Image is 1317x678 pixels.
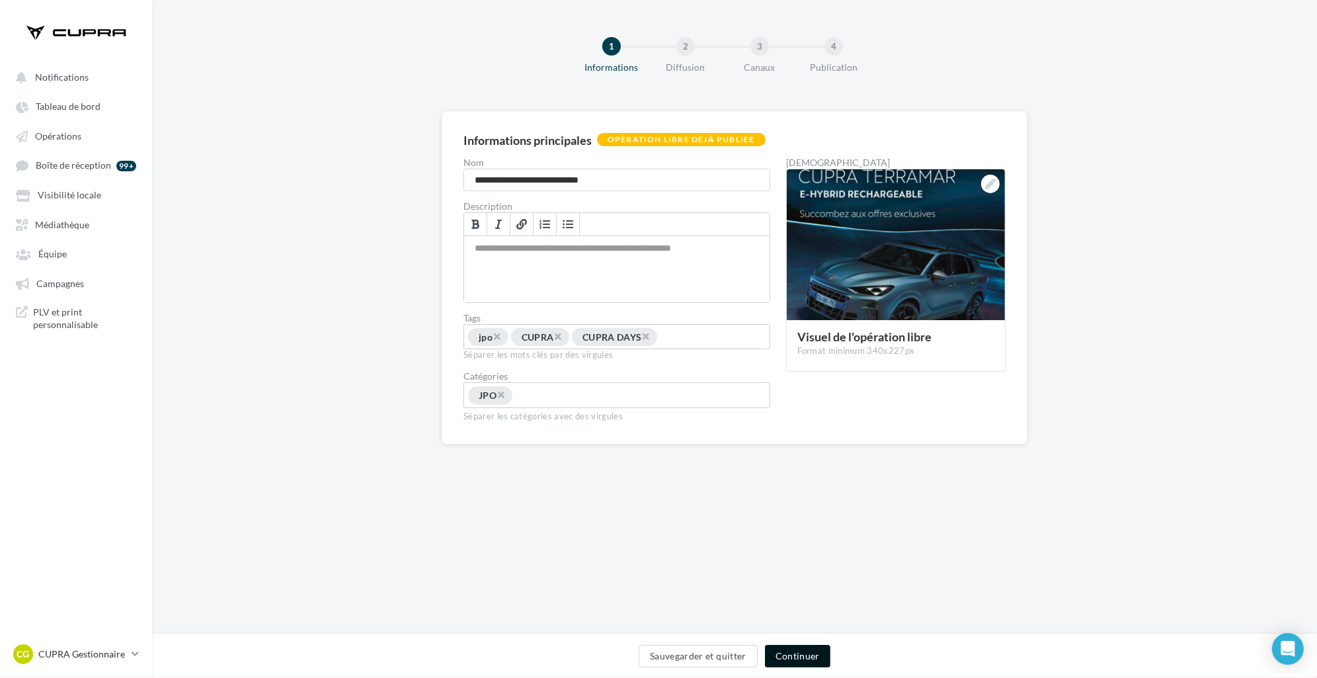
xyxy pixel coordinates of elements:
[8,241,144,265] a: Équipe
[639,645,758,667] button: Sauvegarder et quitter
[493,330,500,343] span: ×
[8,271,144,295] a: Campagnes
[534,213,557,235] a: Insérer/Supprimer une liste numérotée
[641,330,649,343] span: ×
[17,648,30,661] span: CG
[38,648,126,661] p: CUPRA Gestionnaire
[463,349,770,361] div: Séparer les mots clés par des virgules
[602,37,621,56] div: 1
[463,372,770,381] div: Catégories
[479,331,493,343] span: jpo
[487,213,510,235] a: Italique (⌘+I)
[658,331,757,346] input: Permet aux affiliés de trouver l'opération libre plus facilement
[36,101,100,112] span: Tableau de bord
[38,190,101,201] span: Visibilité locale
[797,331,994,343] div: Visuel de l'opération libre
[514,389,612,404] input: Choisissez une catégorie
[35,130,81,142] span: Opérations
[36,160,111,171] span: Boîte de réception
[36,278,84,289] span: Campagnes
[479,390,497,402] span: JPO
[38,249,67,260] span: Équipe
[33,306,136,331] span: PLV et print personnalisable
[786,158,1006,167] div: [DEMOGRAPHIC_DATA]
[8,183,144,206] a: Visibilité locale
[643,61,728,74] div: Diffusion
[464,236,770,302] div: Permet de préciser les enjeux de la campagne à vos affiliés
[11,642,141,667] a: CG CUPRA Gestionnaire
[765,645,830,667] button: Continuer
[553,330,561,343] span: ×
[463,382,770,407] div: Choisissez une catégorie
[582,331,642,343] span: CUPRA DAYS
[750,37,769,56] div: 3
[8,153,144,177] a: Boîte de réception 99+
[597,133,766,146] div: Opération libre déjà publiée
[791,61,876,74] div: Publication
[463,314,770,323] label: Tags
[35,71,89,83] span: Notifications
[8,94,144,118] a: Tableau de bord
[8,124,144,148] a: Opérations
[463,408,770,423] div: Séparer les catégories avec des virgules
[116,161,136,171] div: 99+
[717,61,802,74] div: Canaux
[497,388,504,401] span: ×
[463,158,770,167] label: Nom
[463,202,770,211] label: Description
[557,213,580,235] a: Insérer/Supprimer une liste à puces
[510,213,534,235] a: Lien
[569,61,654,74] div: Informations
[8,300,144,337] a: PLV et print personnalisable
[8,65,139,89] button: Notifications
[676,37,695,56] div: 2
[1272,633,1304,665] div: Open Intercom Messenger
[8,212,144,236] a: Médiathèque
[522,331,554,343] span: CUPRA
[463,134,592,146] div: Informations principales
[464,213,487,235] a: Gras (⌘+B)
[463,324,770,349] div: Permet aux affiliés de trouver l'opération libre plus facilement
[797,345,994,357] div: Format minimum 340x227px
[824,37,843,56] div: 4
[35,219,89,230] span: Médiathèque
